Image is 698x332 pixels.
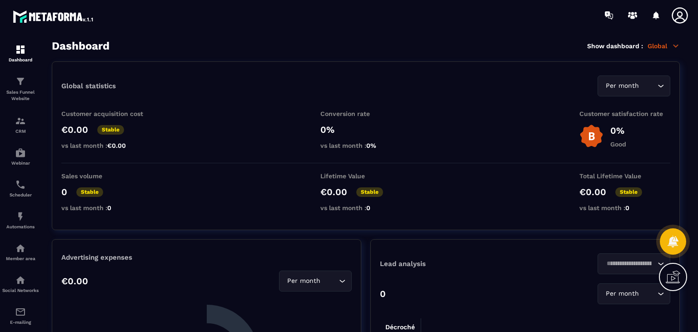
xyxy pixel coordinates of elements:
input: Search for option [641,81,655,91]
a: automationsautomationsWebinar [2,141,39,172]
div: Search for option [598,253,670,274]
a: automationsautomationsAutomations [2,204,39,236]
a: formationformationDashboard [2,37,39,69]
span: 0% [366,142,376,149]
p: Sales Funnel Website [2,89,39,102]
p: Global [648,42,680,50]
div: Search for option [598,75,670,96]
p: vs last month : [61,142,152,149]
p: Customer satisfaction rate [579,110,670,117]
p: Member area [2,256,39,261]
img: social-network [15,275,26,286]
p: 0 [380,288,386,299]
span: 0 [107,204,111,211]
p: vs last month : [320,142,411,149]
p: €0.00 [61,124,88,135]
p: Conversion rate [320,110,411,117]
p: Stable [356,187,383,197]
tspan: Décroché [385,323,415,331]
p: €0.00 [320,186,347,197]
a: automationsautomationsMember area [2,236,39,268]
p: Stable [76,187,103,197]
input: Search for option [322,276,337,286]
p: 0 [61,186,67,197]
input: Search for option [603,259,655,269]
img: logo [13,8,95,25]
img: scheduler [15,179,26,190]
span: 0 [625,204,629,211]
span: Per month [603,289,641,299]
p: Lifetime Value [320,172,411,180]
img: automations [15,147,26,158]
img: automations [15,211,26,222]
span: €0.00 [107,142,126,149]
a: formationformationSales Funnel Website [2,69,39,109]
p: €0.00 [61,276,88,287]
p: Stable [615,187,642,197]
p: Global statistics [61,82,116,90]
a: emailemailE-mailing [2,300,39,332]
p: Dashboard [2,57,39,62]
a: formationformationCRM [2,109,39,141]
p: Total Lifetime Value [579,172,670,180]
p: E-mailing [2,320,39,325]
img: automations [15,243,26,254]
p: CRM [2,129,39,134]
p: Social Networks [2,288,39,293]
div: Search for option [279,271,352,292]
input: Search for option [641,289,655,299]
p: vs last month : [579,204,670,211]
p: Advertising expenses [61,253,352,262]
span: Per month [285,276,322,286]
p: vs last month : [320,204,411,211]
p: Stable [97,125,124,135]
p: Sales volume [61,172,152,180]
p: Automations [2,224,39,229]
a: social-networksocial-networkSocial Networks [2,268,39,300]
p: Webinar [2,161,39,166]
p: 0% [610,125,626,136]
p: Good [610,141,626,148]
p: 0% [320,124,411,135]
p: Show dashboard : [587,42,643,50]
p: Customer acquisition cost [61,110,152,117]
div: Search for option [598,283,670,304]
span: Per month [603,81,641,91]
span: 0 [366,204,370,211]
a: schedulerschedulerScheduler [2,172,39,204]
p: €0.00 [579,186,606,197]
img: formation [15,44,26,55]
img: b-badge-o.b3b20ee6.svg [579,124,603,148]
h3: Dashboard [52,40,110,52]
p: vs last month : [61,204,152,211]
img: formation [15,76,26,87]
p: Lead analysis [380,260,525,268]
p: Scheduler [2,192,39,197]
img: formation [15,116,26,126]
img: email [15,307,26,317]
